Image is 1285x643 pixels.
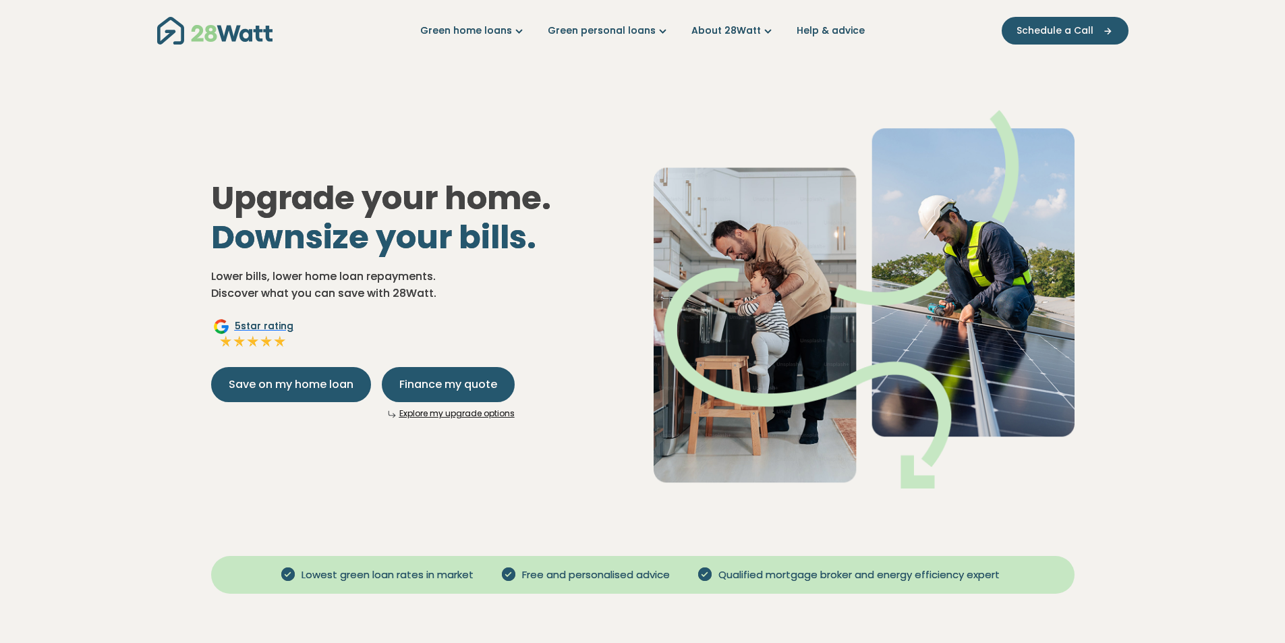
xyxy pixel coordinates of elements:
[157,17,273,45] img: 28Watt
[713,567,1005,583] span: Qualified mortgage broker and energy efficiency expert
[548,24,670,38] a: Green personal loans
[219,335,233,348] img: Full star
[517,567,675,583] span: Free and personalised advice
[420,24,526,38] a: Green home loans
[229,376,353,393] span: Save on my home loan
[654,110,1075,488] img: Dad helping toddler
[399,376,497,393] span: Finance my quote
[296,567,479,583] span: Lowest green loan rates in market
[233,335,246,348] img: Full star
[1002,17,1129,45] button: Schedule a Call
[260,335,273,348] img: Full star
[382,367,515,402] button: Finance my quote
[211,367,371,402] button: Save on my home loan
[399,408,515,419] a: Explore my upgrade options
[691,24,775,38] a: About 28Watt
[211,179,632,256] h1: Upgrade your home.
[211,318,295,351] a: Google5star ratingFull starFull starFull starFull starFull star
[211,215,536,260] span: Downsize your bills.
[211,268,632,302] p: Lower bills, lower home loan repayments. Discover what you can save with 28Watt.
[246,335,260,348] img: Full star
[235,319,293,333] span: 5 star rating
[797,24,865,38] a: Help & advice
[157,13,1129,48] nav: Main navigation
[1017,24,1093,38] span: Schedule a Call
[213,318,229,335] img: Google
[273,335,287,348] img: Full star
